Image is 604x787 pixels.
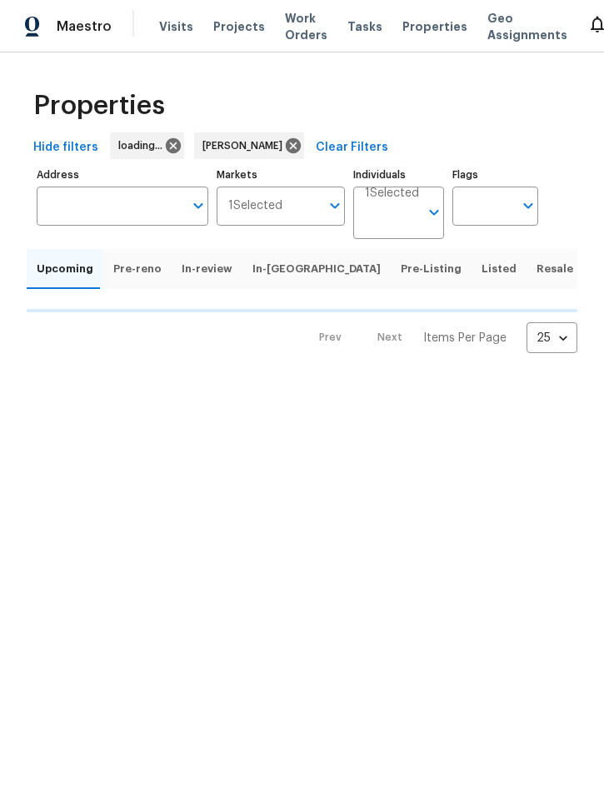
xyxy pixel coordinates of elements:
span: Hide filters [33,137,98,158]
span: Properties [402,18,467,35]
span: Clear Filters [316,137,388,158]
label: Address [37,170,208,180]
span: Tasks [347,21,382,32]
span: [PERSON_NAME] [202,137,289,154]
button: Open [517,194,540,217]
button: Hide filters [27,132,105,163]
button: Clear Filters [309,132,395,163]
button: Open [323,194,347,217]
p: Items Per Page [423,330,507,346]
div: [PERSON_NAME] [194,132,304,159]
span: loading... [118,137,169,154]
span: Pre-Listing [401,260,462,278]
span: Visits [159,18,193,35]
span: Listed [482,260,517,278]
span: In-review [182,260,232,278]
nav: Pagination Navigation [303,322,577,353]
div: 25 [527,316,577,360]
span: Work Orders [285,10,327,43]
span: Maestro [57,18,112,35]
button: Open [422,201,446,224]
span: 1 Selected [228,199,282,213]
span: Upcoming [37,260,93,278]
span: Projects [213,18,265,35]
span: Pre-reno [113,260,162,278]
label: Individuals [353,170,444,180]
label: Markets [217,170,345,180]
button: Open [187,194,210,217]
div: loading... [110,132,184,159]
span: In-[GEOGRAPHIC_DATA] [252,260,381,278]
label: Flags [452,170,538,180]
span: Geo Assignments [487,10,567,43]
span: Properties [33,97,165,114]
span: Resale [537,260,573,278]
span: 1 Selected [365,187,419,201]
